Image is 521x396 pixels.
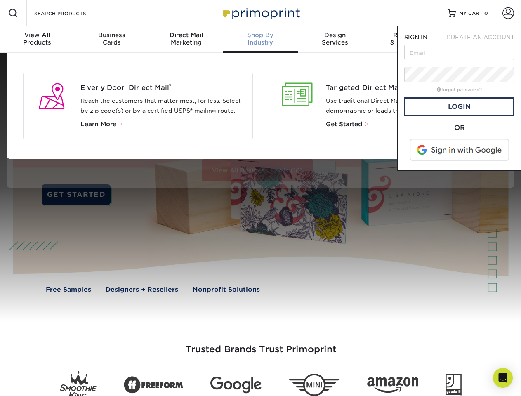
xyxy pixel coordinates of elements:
span: MY CART [459,10,483,17]
a: BusinessCards [74,26,149,53]
div: Services [298,31,372,46]
span: Business [74,31,149,39]
span: Shop By [223,31,297,39]
a: Resources& Templates [372,26,446,53]
span: 0 [484,10,488,16]
div: Industry [223,31,297,46]
a: Login [404,97,514,116]
img: Amazon [367,377,418,393]
h3: Trusted Brands Trust Primoprint [19,324,502,365]
a: DesignServices [298,26,372,53]
div: Marketing [149,31,223,46]
input: SEARCH PRODUCTS..... [33,8,114,18]
div: OR [404,123,514,133]
span: Design [298,31,372,39]
a: Direct MailMarketing [149,26,223,53]
input: Email [404,45,514,60]
img: Goodwill [446,374,462,396]
img: Primoprint [219,4,302,22]
span: Resources [372,31,446,39]
img: Google [210,377,262,394]
span: Direct Mail [149,31,223,39]
div: Open Intercom Messenger [493,368,513,388]
div: Cards [74,31,149,46]
span: CREATE AN ACCOUNT [446,34,514,40]
a: forgot password? [437,87,482,92]
a: Shop ByIndustry [223,26,297,53]
div: & Templates [372,31,446,46]
span: SIGN IN [404,34,427,40]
